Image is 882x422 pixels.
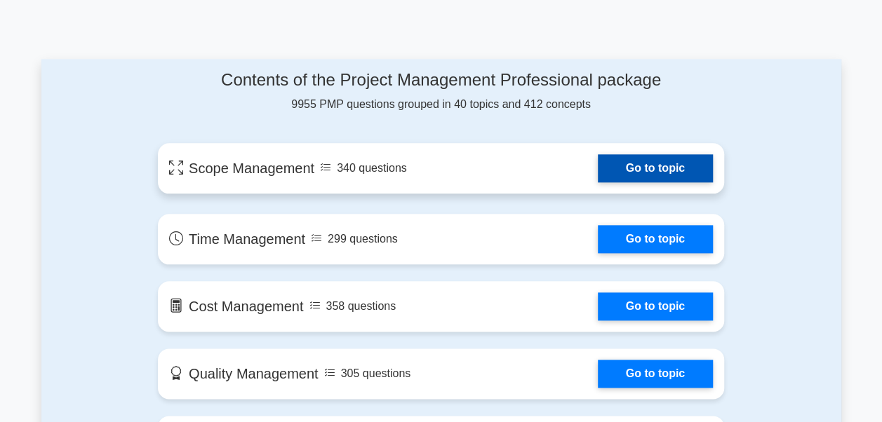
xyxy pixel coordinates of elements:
div: 9955 PMP questions grouped in 40 topics and 412 concepts [158,70,724,113]
h4: Contents of the Project Management Professional package [158,70,724,90]
a: Go to topic [598,225,713,253]
a: Go to topic [598,292,713,320]
a: Go to topic [598,360,713,388]
a: Go to topic [598,154,713,182]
